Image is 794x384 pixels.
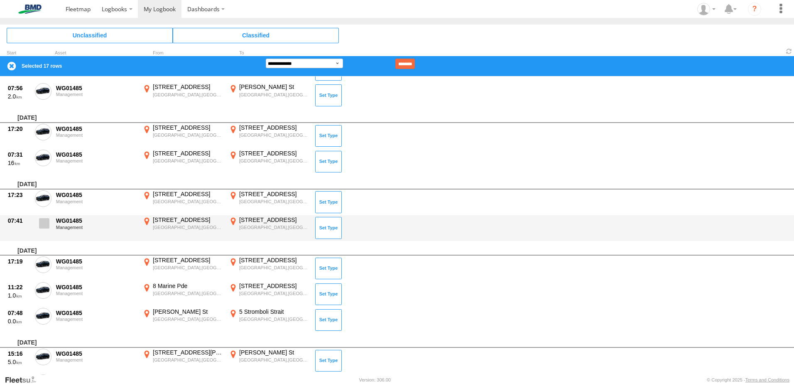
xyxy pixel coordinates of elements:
[141,51,224,55] div: From
[239,349,309,356] div: [PERSON_NAME] St
[173,28,339,43] span: Click to view Classified Trips
[8,84,30,92] div: 07:56
[228,124,311,148] label: Click to View Event Location
[56,125,137,133] div: WG01485
[141,349,224,373] label: Click to View Event Location
[56,191,137,199] div: WG01485
[8,125,30,133] div: 17:20
[141,216,224,240] label: Click to View Event Location
[153,308,223,315] div: [PERSON_NAME] St
[153,357,223,363] div: [GEOGRAPHIC_DATA],[GEOGRAPHIC_DATA]
[239,124,309,131] div: [STREET_ADDRESS]
[228,282,311,306] label: Click to View Event Location
[56,151,137,158] div: WG01485
[315,283,342,305] button: Click to Set
[153,150,223,157] div: [STREET_ADDRESS]
[8,318,30,325] div: 0.0
[694,3,718,15] div: Robbie Kerr
[8,358,30,366] div: 5.0
[153,224,223,230] div: [GEOGRAPHIC_DATA],[GEOGRAPHIC_DATA]
[153,92,223,98] div: [GEOGRAPHIC_DATA],[GEOGRAPHIC_DATA]
[56,225,137,230] div: Management
[153,190,223,198] div: [STREET_ADDRESS]
[141,124,224,148] label: Click to View Event Location
[153,374,223,382] div: Cleveland St
[748,2,761,16] i: ?
[56,357,137,362] div: Management
[153,349,223,356] div: [STREET_ADDRESS][PERSON_NAME]
[56,84,137,92] div: WG01485
[315,84,342,106] button: Click to Set
[56,309,137,317] div: WG01485
[239,216,309,224] div: [STREET_ADDRESS]
[228,349,311,373] label: Click to View Event Location
[56,283,137,291] div: WG01485
[5,376,43,384] a: Visit our Website
[228,190,311,214] label: Click to View Event Location
[315,125,342,147] button: Click to Set
[239,316,309,322] div: [GEOGRAPHIC_DATA],[GEOGRAPHIC_DATA]
[7,28,173,43] span: Click to view Unclassified Trips
[141,150,224,174] label: Click to View Event Location
[56,317,137,322] div: Management
[8,309,30,317] div: 07:48
[153,265,223,271] div: [GEOGRAPHIC_DATA],[GEOGRAPHIC_DATA]
[228,150,311,174] label: Click to View Event Location
[8,217,30,224] div: 07:41
[153,282,223,290] div: 8 Marine Pde
[8,350,30,357] div: 15:16
[239,290,309,296] div: [GEOGRAPHIC_DATA],[GEOGRAPHIC_DATA]
[153,199,223,204] div: [GEOGRAPHIC_DATA],[GEOGRAPHIC_DATA]
[315,258,342,279] button: Click to Set
[315,151,342,172] button: Click to Set
[239,92,309,98] div: [GEOGRAPHIC_DATA],[GEOGRAPHIC_DATA]
[239,265,309,271] div: [GEOGRAPHIC_DATA],[GEOGRAPHIC_DATA]
[239,374,309,382] div: [STREET_ADDRESS][PERSON_NAME]
[228,216,311,240] label: Click to View Event Location
[7,51,32,55] div: Click to Sort
[239,357,309,363] div: [GEOGRAPHIC_DATA],[GEOGRAPHIC_DATA]
[315,309,342,331] button: Click to Set
[8,292,30,299] div: 1.0
[153,158,223,164] div: [GEOGRAPHIC_DATA],[GEOGRAPHIC_DATA]
[141,256,224,281] label: Click to View Event Location
[707,377,789,382] div: © Copyright 2025 -
[228,308,311,332] label: Click to View Event Location
[239,150,309,157] div: [STREET_ADDRESS]
[153,83,223,91] div: [STREET_ADDRESS]
[228,51,311,55] div: To
[56,133,137,138] div: Management
[315,350,342,372] button: Click to Set
[56,158,137,163] div: Management
[55,51,138,55] div: Asset
[56,350,137,357] div: WG01485
[8,283,30,291] div: 11:22
[141,190,224,214] label: Click to View Event Location
[56,291,137,296] div: Management
[153,216,223,224] div: [STREET_ADDRESS]
[228,83,311,107] label: Click to View Event Location
[141,308,224,332] label: Click to View Event Location
[315,191,342,213] button: Click to Set
[153,290,223,296] div: [GEOGRAPHIC_DATA],[GEOGRAPHIC_DATA]
[239,190,309,198] div: [STREET_ADDRESS]
[56,265,137,270] div: Management
[239,308,309,315] div: 5 Stromboli Strait
[56,199,137,204] div: Management
[784,47,794,55] span: Refresh
[239,199,309,204] div: [GEOGRAPHIC_DATA],[GEOGRAPHIC_DATA]
[315,217,342,239] button: Click to Set
[8,191,30,199] div: 17:23
[239,256,309,264] div: [STREET_ADDRESS]
[8,5,51,14] img: bmd-logo.svg
[7,61,17,71] label: Clear Selection
[359,377,391,382] div: Version: 306.00
[56,92,137,97] div: Management
[8,258,30,265] div: 17:19
[153,124,223,131] div: [STREET_ADDRESS]
[239,132,309,138] div: [GEOGRAPHIC_DATA],[GEOGRAPHIC_DATA]
[8,93,30,100] div: 2.0
[153,132,223,138] div: [GEOGRAPHIC_DATA],[GEOGRAPHIC_DATA]
[56,258,137,265] div: WG01485
[153,256,223,264] div: [STREET_ADDRESS]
